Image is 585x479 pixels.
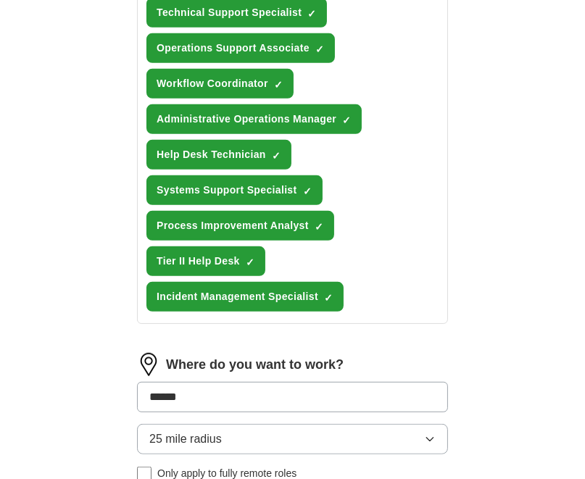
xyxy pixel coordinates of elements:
span: Process Improvement Analyst [157,218,309,233]
span: Operations Support Associate [157,41,310,56]
span: Incident Management Specialist [157,289,318,304]
span: Workflow Coordinator [157,76,268,91]
button: Incident Management Specialist✓ [146,282,344,312]
span: ✓ [342,114,351,126]
label: Where do you want to work? [166,355,344,375]
button: Administrative Operations Manager✓ [146,104,362,134]
span: Tier II Help Desk [157,254,240,269]
img: location.png [137,353,160,376]
span: Administrative Operations Manager [157,112,336,127]
span: ✓ [324,292,333,304]
span: ✓ [315,221,323,233]
button: Workflow Coordinator✓ [146,69,294,99]
button: Operations Support Associate✓ [146,33,335,63]
span: Systems Support Specialist [157,183,297,198]
span: ✓ [274,79,283,91]
span: ✓ [246,257,254,268]
span: Help Desk Technician [157,147,266,162]
span: ✓ [307,8,316,20]
button: Process Improvement Analyst✓ [146,211,334,241]
span: ✓ [315,43,324,55]
button: 25 mile radius [137,424,448,454]
span: Technical Support Specialist [157,5,302,20]
span: ✓ [272,150,281,162]
span: 25 mile radius [149,430,222,448]
button: Tier II Help Desk✓ [146,246,265,276]
button: Help Desk Technician✓ [146,140,291,170]
button: Systems Support Specialist✓ [146,175,323,205]
span: ✓ [303,186,312,197]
